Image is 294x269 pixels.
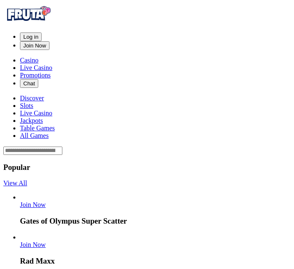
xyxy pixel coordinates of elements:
a: Rad Maxx [20,241,46,248]
h3: Rad Maxx [20,257,291,266]
span: Join Now [23,42,46,49]
nav: Lobby [3,95,291,139]
span: Promotions [20,72,51,79]
a: poker-chip iconLive Casino [20,64,52,71]
a: Table Games [20,125,55,132]
img: Fruta [3,3,53,24]
a: diamond iconCasino [20,57,38,64]
a: Fruta [3,18,53,25]
header: Lobby [3,95,291,155]
input: Search [3,147,62,155]
span: Casino [20,57,38,64]
a: Live Casino [20,110,52,117]
a: View All [3,179,27,187]
a: gift-inverted iconPromotions [20,72,51,79]
span: Join Now [20,201,46,208]
a: Jackpots [20,117,43,124]
a: All Games [20,132,49,139]
span: Live Casino [20,64,52,71]
button: headphones iconChat [20,79,38,88]
a: Slots [20,102,33,109]
a: Discover [20,95,44,102]
h3: Popular [3,163,291,172]
span: Join Now [20,241,46,248]
button: Log in [20,32,42,41]
span: Chat [23,80,35,87]
article: Gates of Olympus Super Scatter [20,194,291,226]
article: Rad Maxx [20,234,291,266]
button: Join Now [20,41,49,50]
h3: Gates of Olympus Super Scatter [20,217,291,226]
span: Log in [23,34,38,40]
a: Gates of Olympus Super Scatter [20,201,46,208]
